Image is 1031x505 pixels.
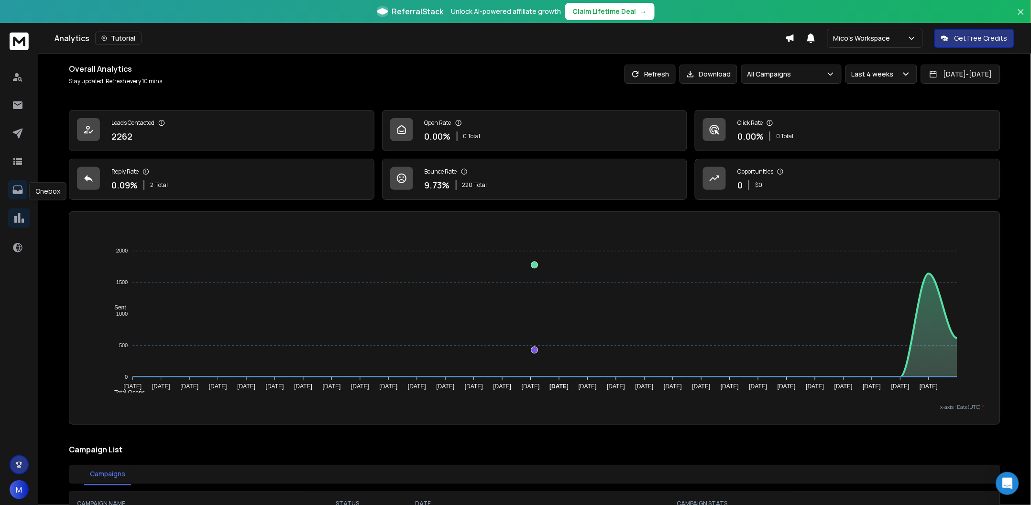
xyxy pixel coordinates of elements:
p: Unlock AI-powered affiliate growth [451,7,561,16]
span: 220 [462,181,473,189]
p: Bounce Rate [425,168,457,176]
tspan: [DATE] [721,384,739,390]
span: 2 [150,181,154,189]
tspan: [DATE] [380,384,398,390]
tspan: 1500 [116,280,128,285]
p: Refresh [644,69,669,79]
tspan: [DATE] [294,384,312,390]
tspan: [DATE] [636,384,654,390]
tspan: [DATE] [494,384,512,390]
p: 0.00 % [425,130,451,143]
tspan: [DATE] [266,384,284,390]
button: M [10,480,29,499]
button: Get Free Credits [934,29,1014,48]
tspan: [DATE] [692,384,711,390]
tspan: [DATE] [579,384,597,390]
tspan: [DATE] [123,384,142,390]
tspan: [DATE] [351,384,369,390]
span: Total Opens [107,389,145,396]
p: All Campaigns [747,69,795,79]
button: Close banner [1015,6,1027,29]
p: 2262 [111,130,132,143]
div: Analytics [55,32,785,45]
a: Reply Rate0.09%2Total [69,159,374,200]
p: Reply Rate [111,168,139,176]
tspan: [DATE] [180,384,198,390]
p: 0.00 % [737,130,764,143]
tspan: 0 [125,374,128,380]
p: Last 4 weeks [852,69,898,79]
tspan: [DATE] [323,384,341,390]
p: Get Free Credits [954,33,1008,43]
tspan: [DATE] [891,384,910,390]
tspan: [DATE] [863,384,881,390]
tspan: 1000 [116,311,128,317]
p: 0 Total [463,132,481,140]
button: Download [680,65,737,84]
tspan: [DATE] [237,384,255,390]
button: [DATE]-[DATE] [921,65,1000,84]
a: Leads Contacted2262 [69,110,374,151]
tspan: [DATE] [522,384,540,390]
button: Refresh [625,65,676,84]
p: Click Rate [737,119,763,127]
tspan: [DATE] [749,384,768,390]
p: 0 Total [776,132,793,140]
p: $ 0 [755,181,762,189]
tspan: [DATE] [920,384,938,390]
p: 0 [737,178,743,192]
a: Click Rate0.00%0 Total [695,110,1000,151]
button: Tutorial [95,32,142,45]
tspan: 500 [119,342,128,348]
p: Open Rate [425,119,451,127]
div: Open Intercom Messenger [996,472,1019,495]
tspan: [DATE] [834,384,853,390]
tspan: 2000 [116,248,128,254]
span: Total [155,181,168,189]
a: Bounce Rate9.73%220Total [382,159,688,200]
tspan: [DATE] [664,384,682,390]
span: ReferralStack [392,6,444,17]
p: Opportunities [737,168,773,176]
span: Total [475,181,487,189]
tspan: [DATE] [408,384,426,390]
p: Mico's Workspace [834,33,894,43]
a: Open Rate0.00%0 Total [382,110,688,151]
tspan: [DATE] [550,384,569,390]
tspan: [DATE] [437,384,455,390]
span: Sent [107,304,126,311]
div: Onebox [29,182,66,200]
h2: Campaign List [69,444,1000,455]
h1: Overall Analytics [69,63,164,75]
p: x-axis : Date(UTC) [85,404,985,411]
tspan: [DATE] [209,384,227,390]
p: Leads Contacted [111,119,154,127]
tspan: [DATE] [778,384,796,390]
p: 0.09 % [111,178,138,192]
tspan: [DATE] [607,384,625,390]
p: 9.73 % [425,178,450,192]
tspan: [DATE] [152,384,170,390]
button: Campaigns [84,463,131,485]
a: Opportunities0$0 [695,159,1000,200]
p: Download [699,69,731,79]
button: Claim Lifetime Deal→ [565,3,655,20]
p: Stay updated! Refresh every 10 mins. [69,77,164,85]
tspan: [DATE] [465,384,483,390]
tspan: [DATE] [806,384,824,390]
span: → [640,7,647,16]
